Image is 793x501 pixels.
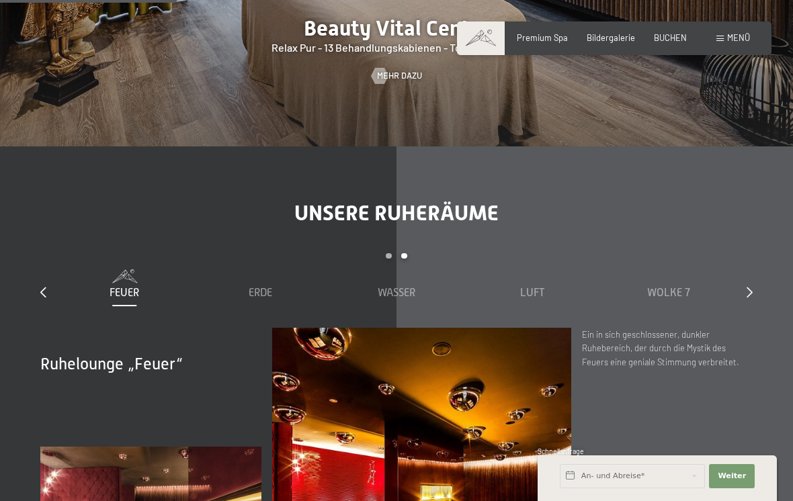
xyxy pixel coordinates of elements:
span: Luft [520,287,545,299]
button: Weiter [709,464,755,488]
span: Feuer [110,287,139,299]
a: BUCHEN [654,32,687,43]
a: Bildergalerie [587,32,635,43]
div: Carousel Page 1 [386,253,392,259]
span: Unsere Ruheräume [294,200,499,226]
span: Erde [249,287,272,299]
p: Ein in sich geschlossener, dunkler Ruhebereich, der durch die Mystik des Feuers eine geniale Stim... [582,328,753,369]
div: Carousel Pagination [56,253,737,270]
span: Wolke 7 [647,287,690,299]
a: Mehr dazu [372,70,422,82]
div: Carousel Page 2 (Current Slide) [401,253,407,259]
a: Premium Spa [517,32,568,43]
span: Weiter [718,471,746,482]
span: Wasser [378,287,415,299]
span: Ruhelounge „Feuer“ [40,355,183,373]
span: Schnellanfrage [538,447,584,455]
span: Mehr dazu [377,70,422,82]
span: Menü [727,32,750,43]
